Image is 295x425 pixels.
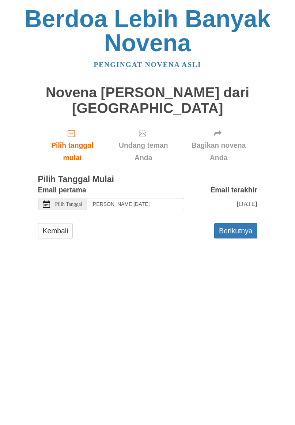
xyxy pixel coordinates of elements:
[55,202,83,207] font: Pilih Tanggal
[107,123,180,168] div: Klik "Berikutnya" untuk mengonfirmasikan tanggal mulai Anda terlebih dahulu.
[237,200,257,207] font: [DATE]
[51,141,93,162] font: Pilih tanggal mulai
[38,223,73,238] a: Kembali
[43,227,68,235] font: Kembali
[219,227,252,235] font: Berikutnya
[210,186,257,194] font: Email terakhir
[46,84,249,116] font: Novena [PERSON_NAME] dari [GEOGRAPHIC_DATA]
[38,186,86,194] font: Email pertama
[180,123,257,168] div: Klik "Berikutnya" untuk mengonfirmasikan tanggal mulai Anda terlebih dahulu.
[214,223,257,238] button: Berikutnya
[38,123,107,168] a: Pilih tanggal mulai
[38,174,114,184] font: Pilih Tanggal Mulai
[192,141,246,162] font: Bagikan novena Anda
[94,61,201,68] a: Pengingat novena asli
[24,5,271,56] a: Berdoa Lebih Banyak Novena
[119,141,168,162] font: Undang teman Anda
